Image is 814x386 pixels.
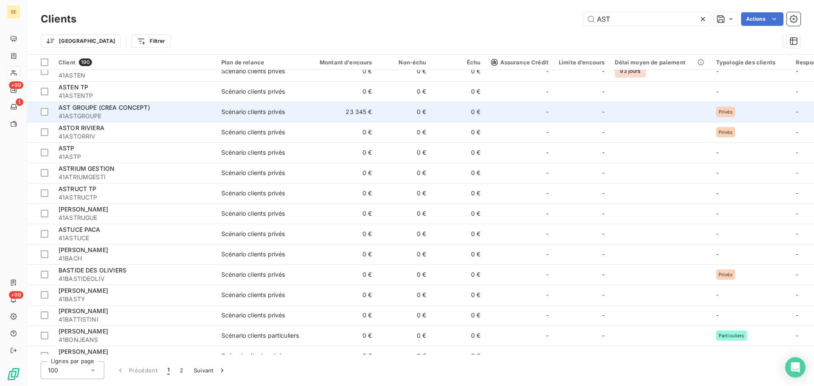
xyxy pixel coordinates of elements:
h3: Clients [41,11,76,27]
div: Échu [437,59,481,66]
div: Plan de relance [221,59,299,66]
div: Limite d’encours [559,59,605,66]
span: - [546,331,549,340]
td: 0 € [377,163,432,183]
td: 0 € [377,81,432,102]
td: 0 € [432,183,486,203]
span: ASTRIUM GESTION [59,165,114,172]
span: Privés [719,130,733,135]
span: +99 [9,291,23,299]
span: - [796,250,798,258]
span: - [546,148,549,157]
span: ASTEN TP [59,83,88,91]
td: 0 € [432,102,486,122]
button: [GEOGRAPHIC_DATA] [41,34,121,48]
td: 0 € [304,81,377,102]
span: - [716,88,719,95]
div: Non-échu [382,59,427,66]
td: 0 € [432,203,486,224]
td: 0 € [304,285,377,305]
span: - [602,270,605,279]
td: 0 € [432,61,486,81]
span: - [602,189,605,197]
span: - [716,250,719,258]
span: - [546,311,549,319]
td: 0 € [377,203,432,224]
span: Assurance Crédit [491,59,549,66]
span: - [716,149,719,156]
div: Scénario clients privés [221,87,285,96]
td: 0 € [304,61,377,81]
td: 0 € [377,285,432,305]
span: - [546,209,549,218]
span: - [796,149,798,156]
span: 1 [16,98,23,106]
span: [PERSON_NAME] [59,348,108,355]
td: 0 € [377,61,432,81]
div: Montant d'encours [309,59,372,66]
span: - [796,169,798,176]
span: AST GROUPE (CREA CONCEPT) [59,104,150,111]
button: 2 [175,361,188,379]
span: - [716,230,719,237]
span: - [796,311,798,319]
td: 0 € [377,122,432,142]
td: 0 € [304,305,377,325]
button: Suivant [189,361,231,379]
span: 100 [48,366,58,375]
span: 41ASTRUCTP [59,193,211,202]
span: - [602,108,605,116]
span: - [716,352,719,359]
td: 0 € [304,163,377,183]
span: +99 [9,81,23,89]
span: 41BASTY [59,295,211,303]
td: 23 345 € [304,102,377,122]
td: 0 € [432,163,486,183]
td: 0 € [377,346,432,366]
span: 41ASTEN [59,71,211,80]
div: Scénario clients privés [221,67,285,75]
span: - [602,169,605,177]
td: 0 € [304,203,377,224]
span: - [602,331,605,340]
td: 0 € [377,102,432,122]
td: 0 € [377,325,432,346]
span: - [796,189,798,197]
div: Scénario clients privés [221,128,285,136]
span: - [546,270,549,279]
span: - [796,352,798,359]
span: 41ASTORRIV [59,132,211,141]
td: 0 € [432,285,486,305]
span: - [546,108,549,116]
button: 1 [162,361,175,379]
span: - [796,332,798,339]
div: Scénario clients privés [221,250,285,258]
td: 0 € [432,244,486,264]
span: [PERSON_NAME] [59,205,108,213]
td: 0 € [432,325,486,346]
td: 0 € [304,142,377,163]
span: - [716,189,719,197]
span: - [796,108,798,115]
span: - [716,67,719,75]
td: 0 € [432,305,486,325]
td: 0 € [304,325,377,346]
span: - [796,271,798,278]
span: - [716,291,719,298]
span: - [602,67,605,75]
td: 0 € [304,244,377,264]
span: - [602,209,605,218]
span: - [796,88,798,95]
span: - [716,311,719,319]
div: Délai moyen de paiement [615,59,705,66]
div: Scénario clients privés [221,270,285,279]
span: [PERSON_NAME] [59,307,108,314]
td: 0 € [432,264,486,285]
span: 41BONJEANS [59,336,211,344]
span: - [546,250,549,258]
td: 0 € [432,224,486,244]
span: - [602,250,605,258]
span: 93 jours [615,65,645,78]
span: - [602,352,605,360]
span: - [796,210,798,217]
